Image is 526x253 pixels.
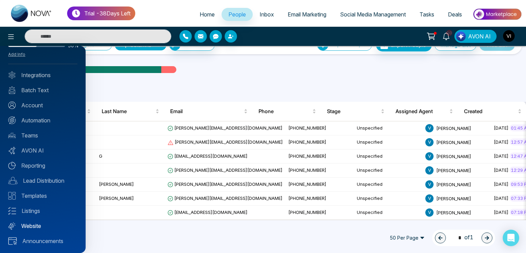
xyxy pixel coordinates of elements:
[8,132,16,139] img: team.svg
[8,237,77,245] a: Announcements
[8,101,16,109] img: Account.svg
[8,207,77,215] a: Listings
[8,52,25,57] a: Add Info
[68,43,77,48] span: 50%
[503,230,519,246] div: Open Intercom Messenger
[8,117,16,124] img: Automation.svg
[8,177,17,184] img: Lead-dist.svg
[8,222,77,230] a: Website
[8,207,16,215] img: Listings.svg
[8,237,17,245] img: announcements.svg
[8,71,77,79] a: Integrations
[8,192,16,200] img: Templates.svg
[8,222,16,230] img: Website.svg
[8,147,16,154] img: Avon-AI.svg
[8,101,77,109] a: Account
[8,146,77,155] a: AVON AI
[8,192,77,200] a: Templates
[8,131,77,140] a: Teams
[8,162,16,169] img: Reporting.svg
[8,86,16,94] img: batch_text_white.png
[8,71,16,79] img: Integrated.svg
[8,161,77,170] a: Reporting
[8,177,77,185] a: Lead Distribution
[8,86,77,94] a: Batch Text
[8,116,77,124] a: Automation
